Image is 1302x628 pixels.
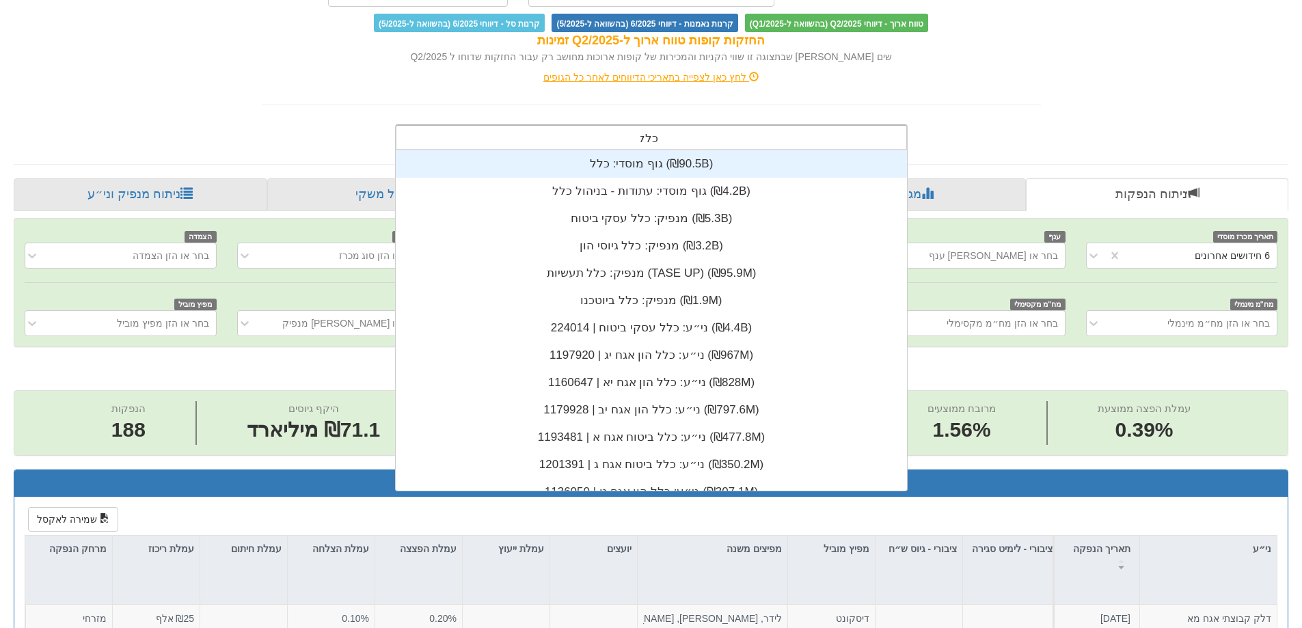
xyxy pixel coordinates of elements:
[148,543,194,554] font: עמלת ריכוז
[396,424,907,451] div: ני״ע: ‏כלל ביטוח אגח א | 1193481 ‎(₪477.8M)‎
[178,300,212,308] font: מפיץ מוביל
[396,342,907,369] div: ני״ע: ‏כלל הון אגח יג | 1197920 ‎(₪967M)‎
[556,18,733,28] font: קרנות נאמנות - דיווחי 6/2025 (בהשוואה ל-5/2025)
[189,232,212,241] font: הצמדה
[117,318,209,329] font: בחר או הזן מפיץ מוביל
[400,543,457,554] font: עמלת הפצצה
[14,178,267,211] a: ניתוח מנפיק וני״ע
[824,543,869,554] font: מפיץ מוביל
[1195,250,1270,261] font: 6 חידושים אחרונים
[410,51,891,62] font: שים [PERSON_NAME] שבתצוגה זו שווי הקניות והמכירות של קופות ארוכות מחושב רק עבור החזקות שדוחו ל Q2...
[396,314,907,342] div: ני״ע: ‏כלל עסקי ביטוח | 224014 ‎(₪4.4B)‎
[1253,543,1271,554] font: ני״ע
[429,613,457,624] font: 0.20%
[1073,543,1130,554] font: תאריך הנפקה
[947,318,1058,329] font: בחר או הזן מח״מ מקסימלי
[396,150,907,178] div: גוף מוסדי: ‏כלל ‎(₪90.5B)‎
[750,18,923,28] font: טווח ארוך - דיווחי Q2/2025 (בהשוואה ל-Q1/2025)
[927,402,996,414] font: מרובח ממוצעים
[1100,613,1130,624] font: [DATE]
[111,418,146,441] font: 188
[87,187,180,201] font: ניתוח מנפיק וני״ע
[282,318,421,329] font: בחר או [PERSON_NAME] מנפיק
[1048,232,1061,241] font: ענף
[156,613,194,624] font: ₪25 אלף
[1098,402,1191,414] font: עמלת הפצה ממוצעת
[889,543,957,554] font: ציבורי - גיוס ש״ח
[396,232,907,260] div: מנפיק: ‏כלל גיוסי הון ‎(₪3.2B)‎
[267,178,524,211] a: פרופיל משקי
[1167,318,1270,329] font: בחר או הזן מח״מ מינמלי
[396,287,907,314] div: מנפיק: ‏כלל ביוטכנו ‎(₪1.9M)‎
[727,543,782,554] font: מפיצים משנה
[396,369,907,396] div: ני״ע: ‏כלל הון אגח יא | 1160647 ‎(₪828M)‎
[247,418,380,441] font: ₪71.1 מיליארד
[1234,300,1273,308] font: מח"מ מינמלי
[396,178,907,205] div: גוף מוסדי: ‏עתודות - בניהול כלל ‎(₪4.2B)‎
[339,250,422,261] font: בחר או הזן סוג מכרז
[396,205,907,232] div: מנפיק: ‏כלל עסקי ביטוח ‎(₪5.3B)‎
[396,150,907,560] div: רֶשֶׁת
[288,402,339,414] font: היקף גיוסים
[312,543,369,554] font: עמלת הצלחה
[355,187,422,201] font: פרופיל משקי
[836,613,869,624] font: דיסקונט
[379,18,540,28] font: קרנות סל - דיווחי 6/2025 (בהשוואה ל-5/2025)
[37,515,97,525] font: שמירה לאקסל
[1187,613,1271,624] font: דלק קבוצתי אגח מא
[231,543,282,554] font: עמלת חיתום
[342,613,369,624] font: 0.10%
[1115,418,1173,441] font: 0.39%
[543,72,746,83] font: לחץ כאן לצפייה בתאריכי הדיווחים לאחר כל הגופים
[1217,232,1273,241] font: תאריך מכרז מוסדי
[933,418,991,441] font: 1.56%
[111,402,146,414] font: הנפקות
[1014,300,1061,308] font: מח"מ מקסימלי
[1115,187,1187,201] font: ניתוח הנפקות
[28,507,118,532] button: שמירה לאקסל
[607,543,632,554] font: יועצים
[498,543,544,554] font: עמלת ייעוץ
[396,260,907,287] div: מנפיק: ‏כלל תעשיות (TASE UP) ‎(₪95.9M)‎
[1026,178,1288,211] a: ניתוח הנפקות
[972,543,1053,554] font: ציבורי - לימיט סגירה
[49,543,107,554] font: מרחק הנפקה
[396,396,907,424] div: ני״ע: ‏כלל הון אגח יב | 1179928 ‎(₪797.6M)‎
[929,250,1058,261] font: בחר או [PERSON_NAME] ענף
[396,451,907,478] div: ני״ע: ‏כלל ביטוח אגח ג | 1201391 ‎(₪350.2M)‎
[396,478,907,506] div: ני״ע: ‏כלל הון אגח ט | 1136050 ‎(₪307.1M)‎
[537,33,765,47] font: החזקות קופות טווח ארוך ל-Q2/2025 זמינות
[83,613,107,624] font: מזרחי
[133,250,209,261] font: בחר או הזן הצמדה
